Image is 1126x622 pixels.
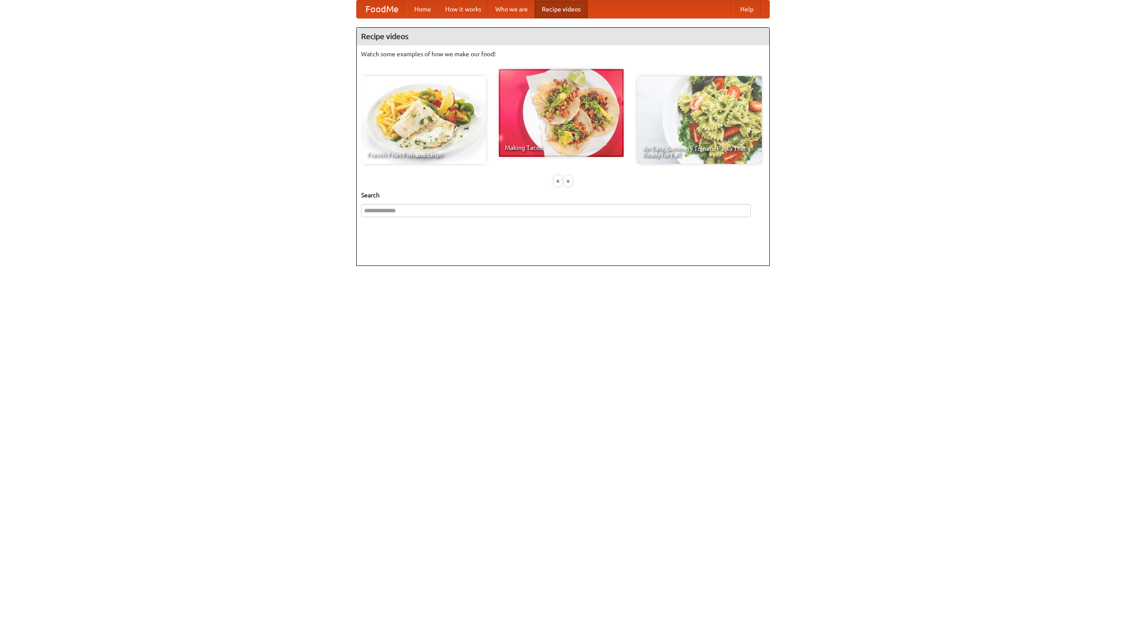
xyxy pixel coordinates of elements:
[357,0,407,18] a: FoodMe
[499,69,624,157] a: Making Tacos
[733,0,760,18] a: Help
[505,145,618,151] span: Making Tacos
[361,191,765,200] h5: Search
[535,0,588,18] a: Recipe videos
[643,145,756,158] span: An Easy, Summery Tomato Pasta That's Ready for Fall
[361,50,765,58] p: Watch some examples of how we make our food!
[407,0,438,18] a: Home
[564,175,572,186] div: »
[367,152,480,158] span: French Fries Fish and Chips
[438,0,488,18] a: How it works
[488,0,535,18] a: Who we are
[357,28,769,45] h4: Recipe videos
[554,175,562,186] div: «
[361,76,486,164] a: French Fries Fish and Chips
[637,76,762,164] a: An Easy, Summery Tomato Pasta That's Ready for Fall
